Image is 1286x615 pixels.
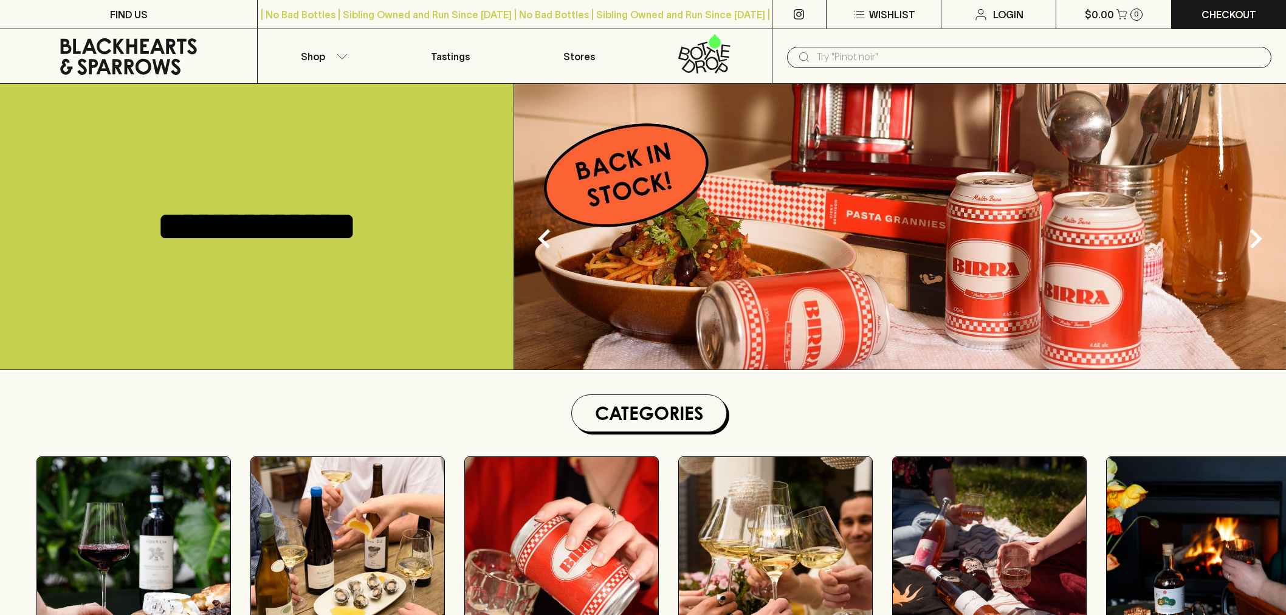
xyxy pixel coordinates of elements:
a: Tastings [387,29,515,83]
p: Shop [301,49,325,64]
input: Try "Pinot noir" [816,47,1262,67]
p: $0.00 [1085,7,1114,22]
p: Wishlist [869,7,915,22]
p: Login [993,7,1023,22]
h1: Categories [577,400,721,427]
button: Next [1231,215,1280,263]
p: Checkout [1202,7,1256,22]
a: Stores [515,29,643,83]
button: Shop [258,29,386,83]
button: Previous [520,215,569,263]
p: Tastings [431,49,470,64]
p: 0 [1134,11,1139,18]
img: optimise [514,84,1286,369]
p: Stores [563,49,595,64]
p: FIND US [110,7,148,22]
